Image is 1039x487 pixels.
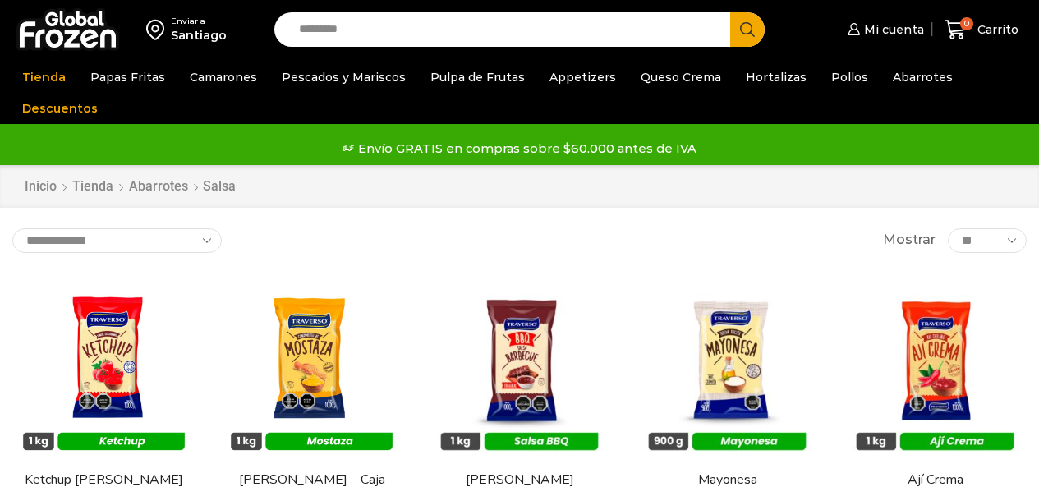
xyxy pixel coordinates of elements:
[541,62,624,93] a: Appetizers
[960,17,973,30] span: 0
[146,16,171,44] img: address-field-icon.svg
[71,177,114,196] a: Tienda
[24,177,236,196] nav: Breadcrumb
[940,11,1023,49] a: 0 Carrito
[274,62,414,93] a: Pescados y Mariscos
[12,228,222,253] select: Pedido de la tienda
[14,62,74,93] a: Tienda
[823,62,876,93] a: Pollos
[730,12,765,47] button: Search button
[203,178,236,194] h1: Salsa
[632,62,729,93] a: Queso Crema
[883,231,936,250] span: Mostrar
[82,62,173,93] a: Papas Fritas
[844,13,924,46] a: Mi cuenta
[171,16,227,27] div: Enviar a
[24,177,57,196] a: Inicio
[14,93,106,124] a: Descuentos
[422,62,533,93] a: Pulpa de Frutas
[973,21,1018,38] span: Carrito
[860,21,924,38] span: Mi cuenta
[738,62,815,93] a: Hortalizas
[182,62,265,93] a: Camarones
[171,27,227,44] div: Santiago
[128,177,189,196] a: Abarrotes
[885,62,961,93] a: Abarrotes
